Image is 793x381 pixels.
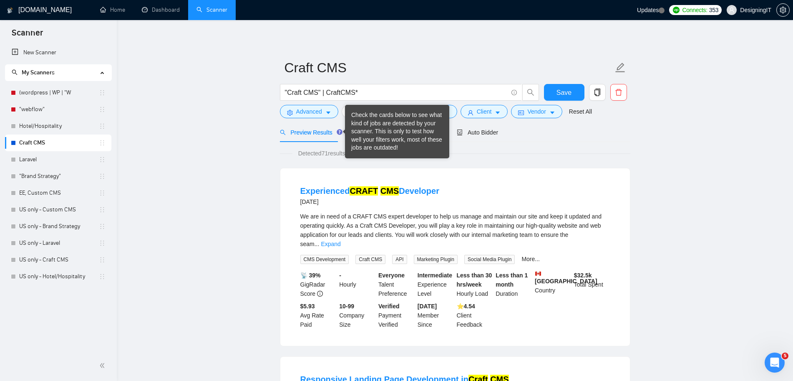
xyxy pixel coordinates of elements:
div: Client Feedback [455,302,494,329]
span: delete [611,89,627,96]
span: holder [99,240,106,246]
span: Auto Bidder [457,129,498,136]
button: Save [544,84,584,101]
span: user [468,109,473,116]
span: Scanner [5,27,50,44]
div: Payment Verified [377,302,416,329]
span: Save [556,87,571,98]
button: delete [610,84,627,101]
a: Hotel/Hospitality [19,118,99,135]
div: Hourly Load [455,271,494,298]
button: userClientcaret-down [461,105,508,118]
mark: CMS [380,186,399,196]
div: Tooltip anchor [336,128,343,136]
b: Less than 30 hrs/week [457,272,492,288]
li: US only - Craft CMS [5,251,111,268]
span: double-left [99,361,108,370]
button: search [522,84,539,101]
span: search [280,130,286,135]
span: holder [99,206,106,213]
span: holder [99,89,106,96]
button: settingAdvancedcaret-down [280,105,338,118]
div: Duration [494,271,533,298]
li: US only - Hotel/Hospitality [5,268,111,285]
div: Company Size [337,302,377,329]
span: Advanced [296,107,322,116]
span: My Scanners [22,69,55,76]
span: idcard [518,109,524,116]
span: info-circle [317,291,323,297]
span: edit [615,62,626,73]
span: 353 [709,5,718,15]
a: searchScanner [196,6,227,13]
button: setting [776,3,790,17]
li: US only - Brand Strategy [5,218,111,235]
b: $ 32.5k [574,272,592,279]
span: My Scanners [12,69,55,76]
a: Expand [321,241,340,247]
b: Less than 1 month [496,272,528,288]
li: Laravel [5,151,111,168]
span: holder [99,156,106,163]
a: New Scanner [12,44,105,61]
span: user [729,7,735,13]
b: [DATE] [418,303,437,310]
span: robot [457,130,463,135]
li: Hotel/Hospitality [5,118,111,135]
span: caret-down [549,109,555,116]
div: We are in need of a CRAFT CMS expert developer to help us manage and maintain our site and keep i... [300,212,610,249]
a: Reset All [569,107,592,116]
img: 🇨🇦 [535,271,541,277]
a: US only - Custom CMS [19,201,99,218]
li: (wordpress | WP | "W [5,84,111,101]
li: US only - Laravel [5,235,111,251]
b: 10-99 [339,303,354,310]
li: "Brand Strategy" [5,168,111,185]
a: EE, Custom CMS [19,185,99,201]
span: Craft CMS [355,255,385,264]
span: Updates [637,7,659,13]
span: holder [99,140,106,146]
a: ExperiencedCRAFT CMSDeveloper [300,186,439,196]
span: holder [99,123,106,130]
span: holder [99,190,106,196]
a: US only - Brand Strategy [19,218,99,235]
div: Country [533,271,572,298]
a: Laravel [19,151,99,168]
li: Craft CMS [5,135,111,151]
div: Hourly [337,271,377,298]
iframe: Intercom live chat [765,353,785,373]
span: setting [287,109,293,116]
div: Experience Level [416,271,455,298]
a: "Brand Strategy" [19,168,99,185]
span: holder [99,173,106,180]
li: "webflow" [5,101,111,118]
span: CMS Development [300,255,349,264]
mark: CRAFT [350,186,378,196]
div: GigRadar Score [299,271,338,298]
input: Scanner name... [284,57,613,78]
li: New Scanner [5,44,111,61]
span: setting [777,7,789,13]
span: Detected 71 results (0.08 seconds) [292,149,391,158]
button: idcardVendorcaret-down [511,105,562,118]
img: upwork-logo.png [673,7,680,13]
span: holder [99,257,106,263]
img: logo [7,4,13,17]
b: [GEOGRAPHIC_DATA] [535,271,597,284]
a: US only - Hotel/Hospitality [19,268,99,285]
a: More... [521,256,540,262]
div: Total Spent [572,271,612,298]
span: Connects: [682,5,707,15]
li: US only - Custom CMS [5,201,111,218]
span: API [392,255,407,264]
a: homeHome [100,6,125,13]
span: caret-down [495,109,501,116]
div: Check the cards below to see what kind of jobs are detected by your scanner. This is only to test... [351,111,443,152]
span: We are in need of a CRAFT CMS expert developer to help us manage and maintain our site and keep i... [300,213,602,247]
span: search [12,69,18,75]
li: EE, Custom CMS [5,185,111,201]
button: barsJob Categorycaret-down [342,105,409,118]
a: US only - Laravel [19,235,99,251]
span: Marketing Plugin [414,255,458,264]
